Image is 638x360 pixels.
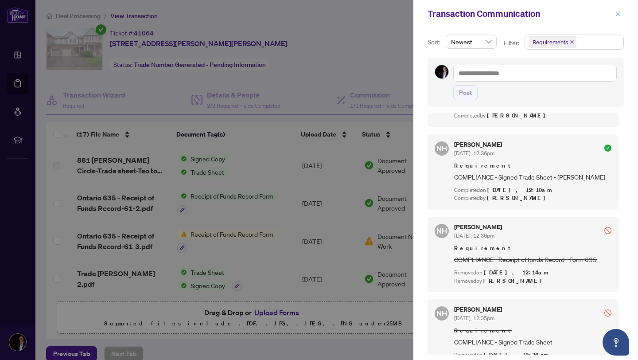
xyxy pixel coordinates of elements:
span: Requirements [533,38,568,47]
span: stop [604,227,611,234]
span: check-circle [604,145,611,152]
span: close [615,11,621,17]
span: [PERSON_NAME] [487,194,550,202]
span: Newest [451,35,491,48]
span: [DATE], 12:36pm [454,232,494,239]
span: Requirement [454,244,611,253]
span: NH [436,308,447,319]
span: [DATE], 12:35pm [454,315,494,321]
span: Requirement [454,326,611,335]
span: COMPLIANCE - Signed Trade Sheet [454,337,611,347]
span: close [570,40,574,44]
span: COMPLIANCE - Receipt of funds Record - Form 635 [454,254,611,265]
span: [DATE], 12:10am [487,186,553,194]
span: stop [604,309,611,317]
span: [PERSON_NAME] [487,112,550,119]
span: COMPLIANCE - Signed Trade Sheet - [PERSON_NAME] [454,172,611,182]
button: Post [453,85,478,100]
h5: [PERSON_NAME] [454,224,502,230]
img: Profile Icon [435,65,448,78]
span: Requirements [529,36,576,48]
h5: [PERSON_NAME] [454,306,502,313]
div: Removed on [454,269,611,277]
span: NH [436,143,447,154]
p: Sort: [428,37,442,47]
h5: [PERSON_NAME] [454,141,502,148]
div: Completed by [454,194,611,203]
span: NH [436,225,447,237]
div: Removed on [454,351,611,360]
span: Requirement [454,161,611,170]
span: [DATE], 12:36pm [484,351,550,359]
div: Removed by [454,277,611,286]
span: [PERSON_NAME] [483,277,547,285]
div: Completed by [454,112,611,120]
p: Filter: [504,38,521,48]
div: Completed on [454,186,611,195]
span: [DATE], 12:36pm [454,150,494,157]
span: [DATE], 12:14am [484,269,550,276]
div: Transaction Communication [428,7,612,20]
button: Open asap [603,329,629,356]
